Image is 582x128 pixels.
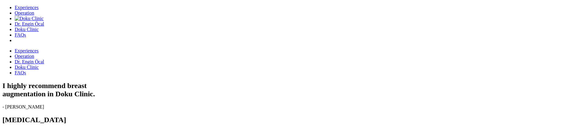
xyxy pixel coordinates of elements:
[15,59,44,64] a: Dr. Engin Öcal
[15,10,34,16] a: Operation
[15,54,34,59] a: Operation
[15,32,26,37] a: FAQs
[2,104,44,109] span: - [PERSON_NAME]
[15,70,26,75] a: FAQs
[15,48,38,53] a: Experiences
[2,116,580,124] h2: [MEDICAL_DATA]
[15,5,38,10] a: Experiences
[2,82,580,98] h1: I highly recommend breast augmentation in Doku Clinic.
[15,65,39,70] a: Doku Clinic
[15,16,44,21] img: Doku Clinic
[15,27,39,32] a: Doku Clinic
[15,21,44,27] a: Dr. Engin Öcal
